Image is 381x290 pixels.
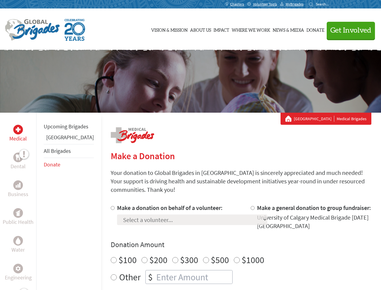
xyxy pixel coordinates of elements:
div: $ [146,270,155,284]
div: University of Calgary Medical Brigade [DATE] [GEOGRAPHIC_DATA] [257,213,371,230]
a: Upcoming Brigades [44,123,88,130]
a: EngineeringEngineering [5,264,32,282]
label: $300 [180,254,198,266]
label: $500 [211,254,229,266]
a: Vision & Mission [151,14,188,44]
label: $100 [119,254,137,266]
div: Medical Brigades [285,116,367,122]
a: BusinessBusiness [8,180,28,198]
input: Search... [316,2,333,6]
a: DentalDental [11,153,26,171]
p: Engineering [5,273,32,282]
img: Water [16,237,21,244]
a: [GEOGRAPHIC_DATA] [46,134,94,141]
h2: Make a Donation [111,150,371,161]
a: WaterWater [11,236,25,254]
li: Upcoming Brigades [44,120,94,133]
img: Medical [16,127,21,132]
div: Dental [13,153,23,162]
a: About Us [190,14,211,44]
a: Where We Work [232,14,270,44]
div: Medical [13,125,23,134]
p: Public Health [3,218,33,226]
div: Engineering [13,264,23,273]
img: Public Health [16,210,21,216]
a: News & Media [273,14,304,44]
p: Medical [9,134,27,143]
a: Donate [306,14,324,44]
a: Impact [214,14,229,44]
div: Water [13,236,23,246]
label: $200 [149,254,167,266]
button: Get Involved [327,22,375,39]
img: Business [16,183,21,188]
a: [GEOGRAPHIC_DATA] [294,116,334,122]
a: Public HealthPublic Health [3,208,33,226]
img: Global Brigades Logo [5,19,60,41]
img: Engineering [16,266,21,271]
label: Other [119,270,141,284]
label: Make a donation on behalf of a volunteer: [117,204,223,211]
p: Business [8,190,28,198]
a: MedicalMedical [9,125,27,143]
li: All Brigades [44,144,94,158]
span: Get Involved [330,27,371,34]
span: MyBrigades [286,2,303,7]
img: Global Brigades Celebrating 20 Years [65,19,85,41]
h4: Donation Amount [111,240,371,250]
img: Dental [16,154,21,160]
p: Water [11,246,25,254]
input: Enter Amount [155,270,232,284]
label: $1000 [242,254,264,266]
div: Public Health [13,208,23,218]
p: Your donation to Global Brigades in [GEOGRAPHIC_DATA] is sincerely appreciated and much needed! Y... [111,169,371,194]
a: Donate [44,161,60,168]
span: Volunteer Tools [253,2,277,7]
span: Chapters [230,2,244,7]
li: Donate [44,158,94,171]
p: Dental [11,162,26,171]
img: logo-medical.png [111,127,154,143]
div: Business [13,180,23,190]
li: Panama [44,133,94,144]
label: Make a general donation to group fundraiser: [257,204,371,211]
a: All Brigades [44,147,71,154]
